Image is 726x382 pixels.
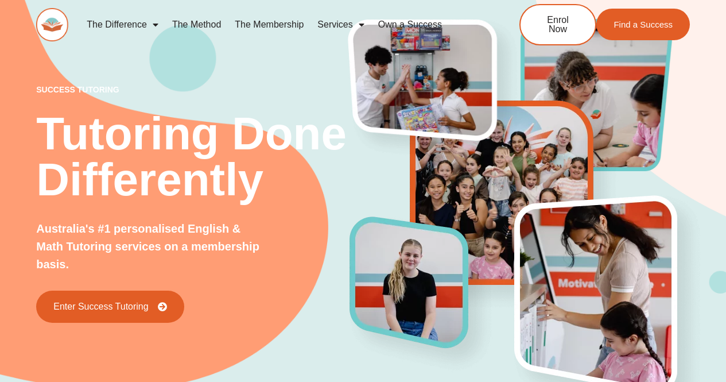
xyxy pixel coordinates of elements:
[538,16,578,34] span: Enrol Now
[310,11,371,38] a: Services
[53,302,148,311] span: Enter Success Tutoring
[36,220,265,273] p: Australia's #1 personalised English & Math Tutoring services on a membership basis.
[80,11,165,38] a: The Difference
[596,9,690,40] a: Find a Success
[371,11,449,38] a: Own a Success
[80,11,482,38] nav: Menu
[36,86,350,94] p: success tutoring
[36,291,184,323] a: Enter Success Tutoring
[614,20,673,29] span: Find a Success
[228,11,310,38] a: The Membership
[165,11,228,38] a: The Method
[519,4,596,45] a: Enrol Now
[36,111,350,203] h2: Tutoring Done Differently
